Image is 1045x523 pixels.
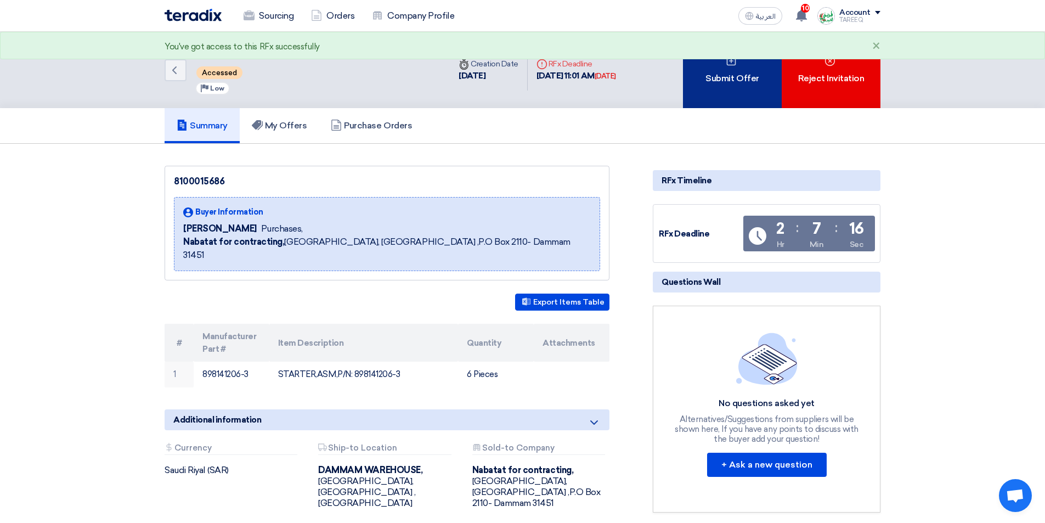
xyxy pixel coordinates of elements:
[776,221,784,237] div: 2
[165,362,194,387] td: 1
[318,443,451,455] div: Ship-to Location
[210,85,224,92] span: Low
[196,66,242,79] span: Accessed
[331,120,412,131] h5: Purchase Orders
[659,228,741,240] div: RFx Deadline
[839,17,880,23] div: TAREEQ
[810,239,824,250] div: Min
[999,479,1032,512] a: Open chat
[240,108,319,143] a: My Offers
[458,362,534,387] td: 6 Pieces
[252,120,307,131] h5: My Offers
[653,170,880,191] div: RFx Timeline
[165,9,222,21] img: Teradix logo
[839,8,871,18] div: Account
[177,120,228,131] h5: Summary
[194,362,269,387] td: 898141206-3
[261,222,303,235] span: Purchases,
[777,239,784,250] div: Hr
[683,32,782,108] div: Submit Offer
[674,398,860,409] div: No questions asked yet
[756,13,776,20] span: العربية
[472,465,573,475] b: Nabatat for contracting,
[183,222,257,235] span: [PERSON_NAME]
[738,7,782,25] button: العربية
[472,443,605,455] div: Sold-to Company
[817,7,835,25] img: Screenshot___1727703618088.png
[707,453,827,477] button: + Ask a new question
[173,414,261,426] span: Additional information
[782,32,880,108] div: Reject Invitation
[534,324,609,362] th: Attachments
[736,333,798,384] img: empty_state_list.svg
[174,175,600,188] div: 8100015686
[165,465,302,476] div: Saudi Riyal (SAR)
[662,276,720,288] span: Questions Wall
[302,4,363,28] a: Orders
[812,221,821,237] div: 7
[183,235,591,262] span: [GEOGRAPHIC_DATA], [GEOGRAPHIC_DATA] ,P.O Box 2110- Dammam 31451
[796,218,799,238] div: :
[165,41,320,53] div: You've got access to this RFx successfully
[872,40,880,53] div: ×
[835,218,838,238] div: :
[318,465,422,475] b: DAMMAM WAREHOUSE,
[595,71,616,82] div: [DATE]
[458,324,534,362] th: Quantity
[183,237,284,247] b: Nabatat for contracting,
[194,324,269,362] th: Manufacturer Part #
[269,324,459,362] th: Item Description
[165,443,297,455] div: Currency
[318,465,455,509] div: [GEOGRAPHIC_DATA], [GEOGRAPHIC_DATA] ,[GEOGRAPHIC_DATA]
[269,362,459,387] td: STARTER,ASM,P/N: 898141206-3
[801,4,810,13] span: 10
[674,414,860,444] div: Alternatives/Suggestions from suppliers will be shown here, If you have any points to discuss wit...
[363,4,463,28] a: Company Profile
[536,70,616,82] div: [DATE] 11:01 AM
[165,324,194,362] th: #
[235,4,302,28] a: Sourcing
[472,465,609,509] div: [GEOGRAPHIC_DATA], [GEOGRAPHIC_DATA] ,P.O Box 2110- Dammam 31451
[459,58,518,70] div: Creation Date
[459,70,518,82] div: [DATE]
[536,58,616,70] div: RFx Deadline
[515,294,609,311] button: Export Items Table
[849,221,864,237] div: 16
[165,108,240,143] a: Summary
[195,206,263,218] span: Buyer Information
[850,239,863,250] div: Sec
[319,108,424,143] a: Purchase Orders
